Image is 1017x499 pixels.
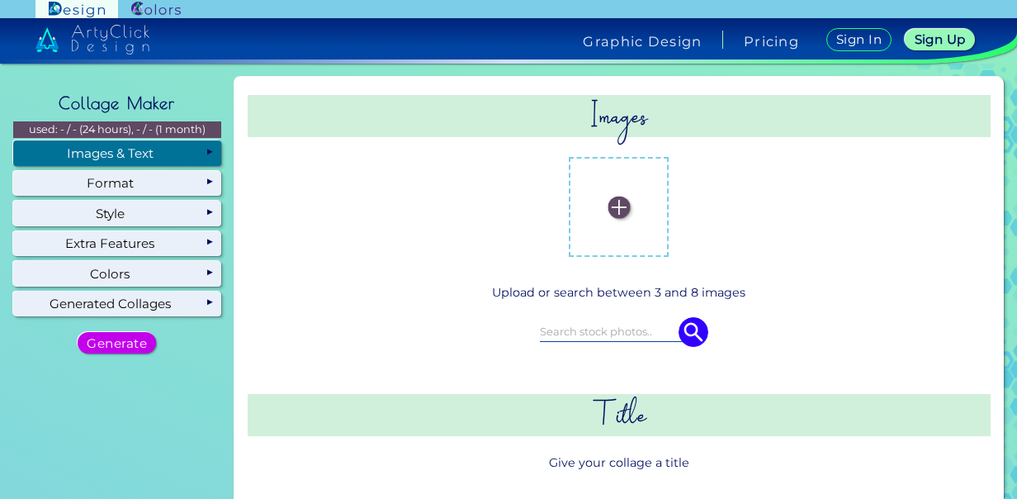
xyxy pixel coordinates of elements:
[917,34,963,45] h5: Sign Up
[830,29,889,50] a: Sign In
[608,196,630,218] img: icon_plus_white.svg
[50,85,184,121] h2: Collage Maker
[13,121,221,138] p: used: - / - (24 hours), - / - (1 month)
[679,317,708,347] img: icon search
[13,140,221,165] div: Images & Text
[248,394,991,436] h2: Title
[909,30,972,50] a: Sign Up
[839,34,880,45] h5: Sign In
[90,337,144,349] h5: Generate
[13,171,221,196] div: Format
[131,2,181,17] img: ArtyClick Colors logo
[254,283,984,302] p: Upload or search between 3 and 8 images
[248,448,991,478] p: Give your collage a title
[583,35,702,48] h4: Graphic Design
[13,292,221,316] div: Generated Collages
[744,35,799,48] a: Pricing
[13,201,221,226] div: Style
[13,261,221,286] div: Colors
[13,231,221,256] div: Extra Features
[248,95,991,137] h2: Images
[35,25,149,55] img: artyclick_design_logo_white_combined_path.svg
[540,322,698,340] input: Search stock photos..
